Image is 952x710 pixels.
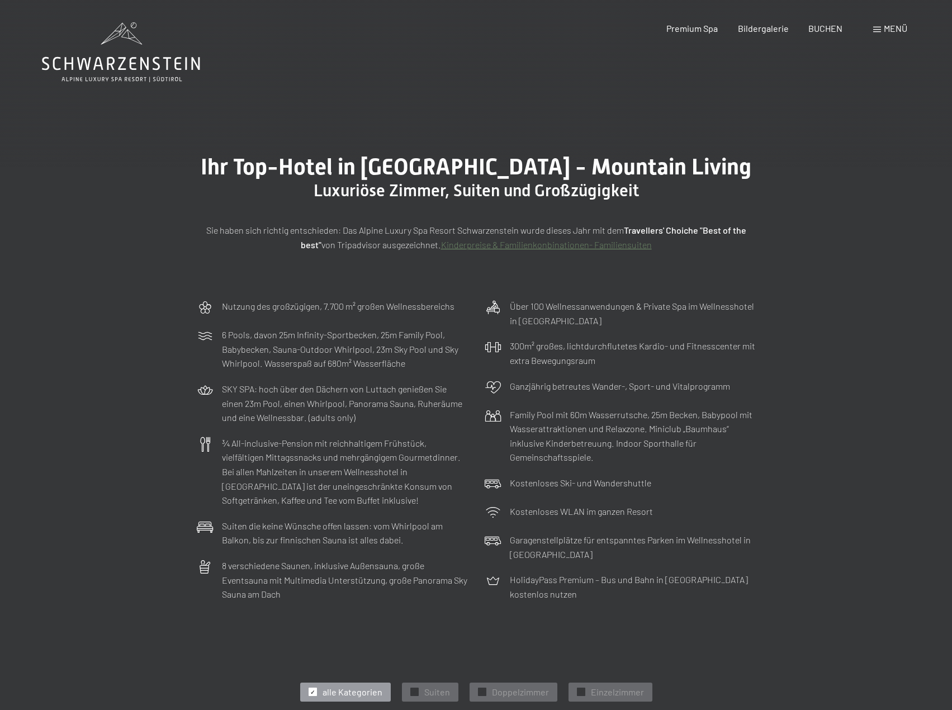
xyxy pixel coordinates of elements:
p: 8 verschiedene Saunen, inklusive Außensauna, große Eventsauna mit Multimedia Unterstützung, große... [222,558,468,602]
p: Ganzjährig betreutes Wander-, Sport- und Vitalprogramm [510,379,730,394]
span: alle Kategorien [323,686,382,698]
p: Garagenstellplätze für entspanntes Parken im Wellnesshotel in [GEOGRAPHIC_DATA] [510,533,756,561]
span: Einzelzimmer [591,686,644,698]
p: ¾ All-inclusive-Pension mit reichhaltigem Frühstück, vielfältigen Mittagssnacks und mehrgängigem ... [222,436,468,508]
span: ✓ [480,688,484,696]
p: SKY SPA: hoch über den Dächern von Luttach genießen Sie einen 23m Pool, einen Whirlpool, Panorama... [222,382,468,425]
p: Suiten die keine Wünsche offen lassen: vom Whirlpool am Balkon, bis zur finnischen Sauna ist alle... [222,519,468,547]
span: ✓ [412,688,416,696]
span: Suiten [424,686,450,698]
a: BUCHEN [808,23,842,34]
span: Menü [884,23,907,34]
p: HolidayPass Premium – Bus und Bahn in [GEOGRAPHIC_DATA] kostenlos nutzen [510,572,756,601]
span: ✓ [579,688,583,696]
span: ✓ [310,688,315,696]
p: Über 100 Wellnessanwendungen & Private Spa im Wellnesshotel in [GEOGRAPHIC_DATA] [510,299,756,328]
strong: Travellers' Choiche "Best of the best" [301,225,746,250]
span: Luxuriöse Zimmer, Suiten und Großzügigkeit [314,181,639,200]
a: Bildergalerie [738,23,789,34]
span: Ihr Top-Hotel in [GEOGRAPHIC_DATA] - Mountain Living [201,154,751,180]
p: Family Pool mit 60m Wasserrutsche, 25m Becken, Babypool mit Wasserattraktionen und Relaxzone. Min... [510,408,756,465]
p: Kostenloses WLAN im ganzen Resort [510,504,653,519]
p: Kostenloses Ski- und Wandershuttle [510,476,651,490]
p: 300m² großes, lichtdurchflutetes Kardio- und Fitnesscenter mit extra Bewegungsraum [510,339,756,367]
span: Doppelzimmer [492,686,549,698]
a: Kinderpreise & Familienkonbinationen- Familiensuiten [441,239,652,250]
a: Premium Spa [666,23,718,34]
p: Sie haben sich richtig entschieden: Das Alpine Luxury Spa Resort Schwarzenstein wurde dieses Jahr... [197,223,756,252]
p: Nutzung des großzügigen, 7.700 m² großen Wellnessbereichs [222,299,454,314]
p: 6 Pools, davon 25m Infinity-Sportbecken, 25m Family Pool, Babybecken, Sauna-Outdoor Whirlpool, 23... [222,328,468,371]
